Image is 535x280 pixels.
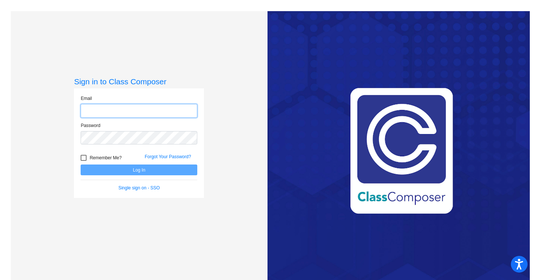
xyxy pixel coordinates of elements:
label: Password [81,122,100,129]
span: Remember Me? [90,153,121,162]
h3: Sign in to Class Composer [74,77,204,86]
label: Email [81,95,92,102]
a: Forgot Your Password? [145,154,191,159]
a: Single sign on - SSO [119,185,160,191]
button: Log In [81,165,197,175]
